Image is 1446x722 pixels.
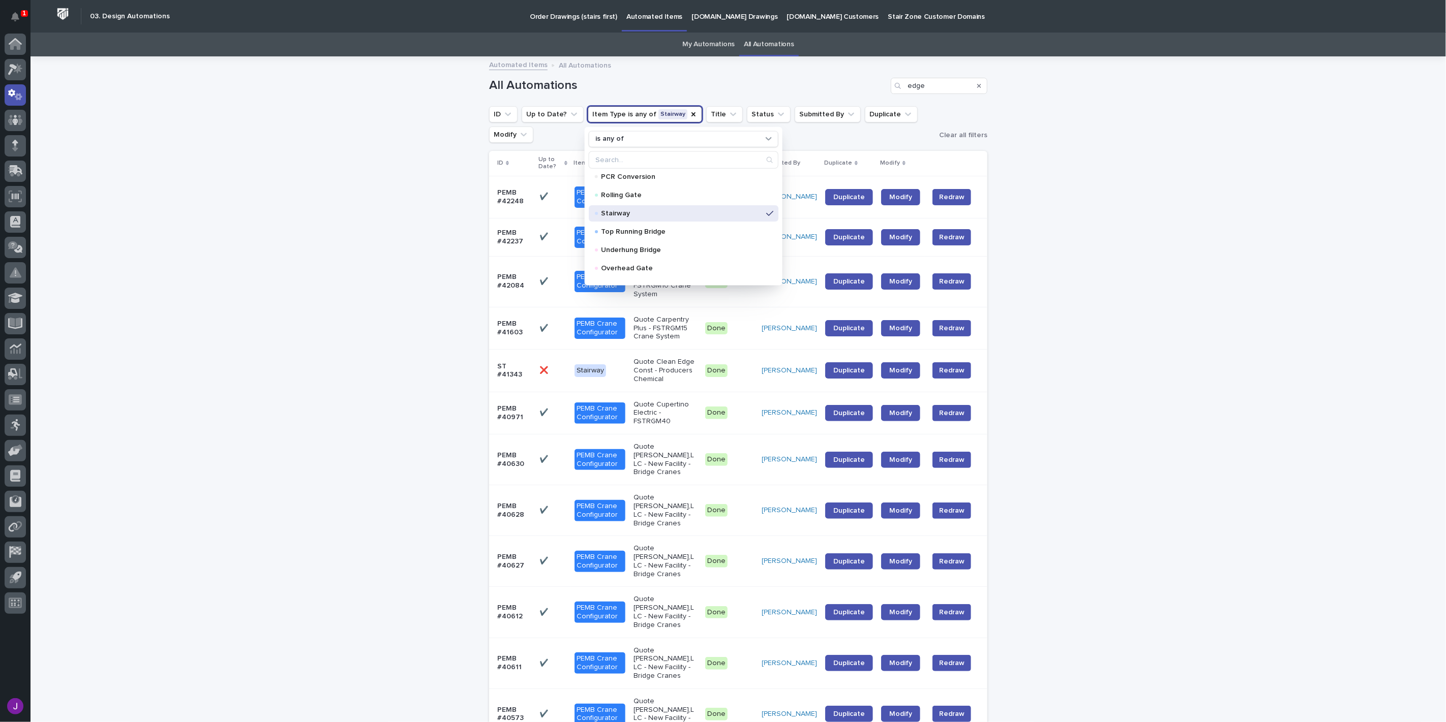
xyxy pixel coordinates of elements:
p: PEMB #42084 [497,273,531,290]
span: Redraw [939,506,965,516]
a: Duplicate [825,320,873,336]
h1: All Automations [489,78,887,93]
p: Quote [PERSON_NAME],LLC - New Facility - Bridge Cranes [634,493,697,527]
button: users-avatar [5,696,26,717]
button: Redraw [932,189,971,205]
span: Modify [889,410,912,417]
button: Redraw [932,405,971,421]
p: ✔️ [539,504,550,515]
a: [PERSON_NAME] [762,455,817,464]
p: Up to Date? [538,154,562,173]
div: Done [705,453,728,466]
p: ✔️ [539,606,550,617]
a: Duplicate [825,706,873,722]
a: [PERSON_NAME] [762,233,817,241]
p: 1 [22,10,26,17]
div: Done [705,322,728,335]
a: My Automations [682,33,735,56]
p: PEMB #40971 [497,404,531,422]
div: Done [705,504,728,517]
button: Redraw [932,229,971,245]
p: Quote [PERSON_NAME],LLC - New Facility - Bridge Cranes [634,646,697,680]
a: Duplicate [825,405,873,421]
span: Duplicate [833,558,865,565]
tr: PEMB #40612✔️✔️ PEMB Crane ConfiguratorQuote [PERSON_NAME],LLC - New Facility - Bridge CranesDone... [489,587,987,638]
span: Modify [889,325,912,332]
span: Redraw [939,276,965,287]
p: ✔️ [539,191,550,201]
p: Rolling Gate [601,191,762,198]
button: Status [747,106,791,122]
a: Duplicate [825,604,873,620]
p: ✔️ [539,275,550,286]
span: Redraw [939,607,965,617]
p: Quote Carpentry Plus - FSTRGM15 Crane System [634,316,697,341]
div: PEMB Crane Configurator [575,271,625,292]
span: Duplicate [833,609,865,616]
span: Duplicate [833,710,865,717]
p: Submitted By [761,158,800,169]
a: Automated Items [489,58,548,70]
button: Title [706,106,743,122]
p: Quote [PERSON_NAME],LLC - New Facility - Bridge Cranes [634,544,697,578]
button: Redraw [932,553,971,570]
div: PEMB Crane Configurator [575,402,625,424]
div: Done [705,657,728,670]
a: Modify [881,229,920,245]
span: Modify [889,660,912,667]
p: ✔️ [539,231,550,241]
p: Quote Clean Edge Const - Producers Chemical [634,358,697,383]
a: [PERSON_NAME] [762,277,817,286]
button: Up to Date? [522,106,584,122]
a: Modify [881,706,920,722]
tr: PEMB #40971✔️✔️ PEMB Crane ConfiguratorQuote Cupertino Electric - FSTRGM40Done[PERSON_NAME] Dupli... [489,392,987,434]
div: Notifications1 [13,12,26,28]
div: PEMB Crane Configurator [575,227,625,248]
button: Redraw [932,320,971,336]
p: ✔️ [539,406,550,417]
a: Modify [881,553,920,570]
p: ID [497,158,503,169]
div: PEMB Crane Configurator [575,551,625,572]
div: Search [891,78,987,94]
p: Underhung Bridge [601,246,762,253]
div: Done [705,708,728,720]
a: [PERSON_NAME] [762,506,817,515]
h2: 03. Design Automations [90,12,170,21]
span: Modify [889,194,912,201]
p: PEMB #40611 [497,654,531,672]
p: PEMB #40630 [497,451,531,468]
div: PEMB Crane Configurator [575,500,625,521]
a: Modify [881,503,920,519]
p: Top Running Bridge [601,228,762,235]
span: Duplicate [833,456,865,463]
p: PEMB #40612 [497,604,531,621]
a: [PERSON_NAME] [762,608,817,617]
span: Duplicate [833,234,865,241]
tr: PEMB #42237✔️✔️ PEMB Crane ConfiguratorQuote Senneca - CraDone[PERSON_NAME] DuplicateModifyRedraw [489,218,987,256]
p: Overhead Gate [601,264,762,271]
p: ✔️ [539,453,550,464]
span: Redraw [939,323,965,333]
span: Clear all filters [939,132,987,139]
a: Duplicate [825,273,873,290]
p: Modify [880,158,900,169]
div: Search [589,151,778,168]
p: PEMB #40627 [497,553,531,570]
tr: PEMB #40611✔️✔️ PEMB Crane ConfiguratorQuote [PERSON_NAME],LLC - New Facility - Bridge CranesDone... [489,638,987,688]
span: Modify [889,278,912,285]
span: Duplicate [833,660,865,667]
button: Notifications [5,6,26,27]
tr: PEMB #40628✔️✔️ PEMB Crane ConfiguratorQuote [PERSON_NAME],LLC - New Facility - Bridge CranesDone... [489,485,987,536]
span: Duplicate [833,410,865,417]
div: PEMB Crane Configurator [575,186,625,208]
p: PCR Conversion [601,173,762,180]
a: Modify [881,604,920,620]
div: Stairway [575,364,606,377]
span: Redraw [939,709,965,719]
p: ST #41343 [497,362,531,380]
a: Modify [881,273,920,290]
tr: ST #41343❌❌ StairwayQuote Clean Edge Const - Producers ChemicalDone[PERSON_NAME] DuplicateModifyR... [489,350,987,392]
a: Modify [881,189,920,205]
a: Duplicate [825,452,873,468]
